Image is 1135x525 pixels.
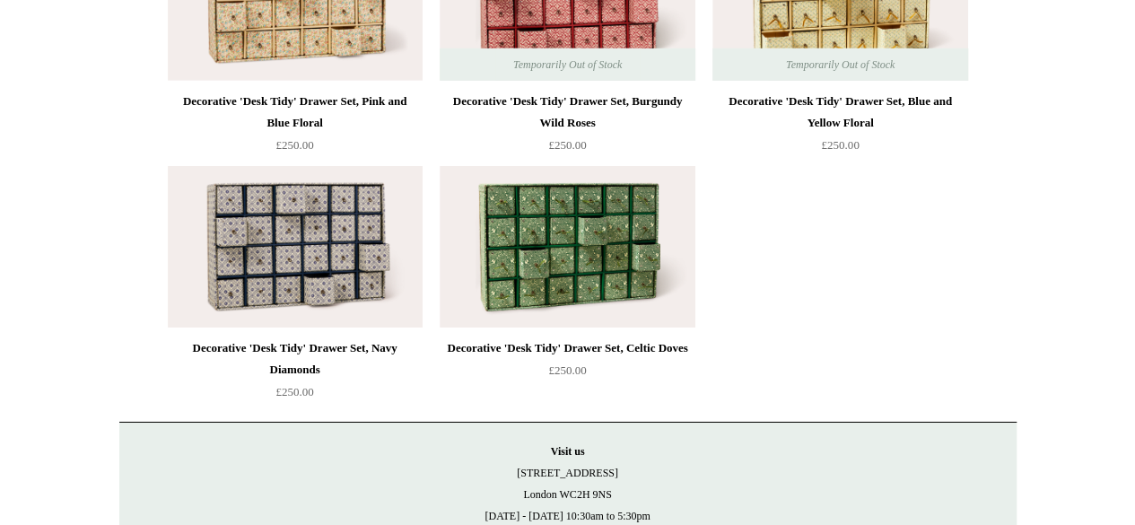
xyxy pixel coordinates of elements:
[168,166,423,328] img: Decorative 'Desk Tidy' Drawer Set, Navy Diamonds
[444,91,690,134] div: Decorative 'Desk Tidy' Drawer Set, Burgundy Wild Roses
[551,445,585,458] strong: Visit us
[172,91,418,134] div: Decorative 'Desk Tidy' Drawer Set, Pink and Blue Floral
[495,48,640,81] span: Temporarily Out of Stock
[548,363,586,377] span: £250.00
[548,138,586,152] span: £250.00
[717,91,963,134] div: Decorative 'Desk Tidy' Drawer Set, Blue and Yellow Floral
[440,166,694,328] a: Decorative 'Desk Tidy' Drawer Set, Celtic Doves Decorative 'Desk Tidy' Drawer Set, Celtic Doves
[712,91,967,164] a: Decorative 'Desk Tidy' Drawer Set, Blue and Yellow Floral £250.00
[440,166,694,328] img: Decorative 'Desk Tidy' Drawer Set, Celtic Doves
[275,138,313,152] span: £250.00
[440,337,694,411] a: Decorative 'Desk Tidy' Drawer Set, Celtic Doves £250.00
[821,138,859,152] span: £250.00
[444,337,690,359] div: Decorative 'Desk Tidy' Drawer Set, Celtic Doves
[440,91,694,164] a: Decorative 'Desk Tidy' Drawer Set, Burgundy Wild Roses £250.00
[168,337,423,411] a: Decorative 'Desk Tidy' Drawer Set, Navy Diamonds £250.00
[172,337,418,381] div: Decorative 'Desk Tidy' Drawer Set, Navy Diamonds
[275,385,313,398] span: £250.00
[168,91,423,164] a: Decorative 'Desk Tidy' Drawer Set, Pink and Blue Floral £250.00
[768,48,912,81] span: Temporarily Out of Stock
[168,166,423,328] a: Decorative 'Desk Tidy' Drawer Set, Navy Diamonds Decorative 'Desk Tidy' Drawer Set, Navy Diamonds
